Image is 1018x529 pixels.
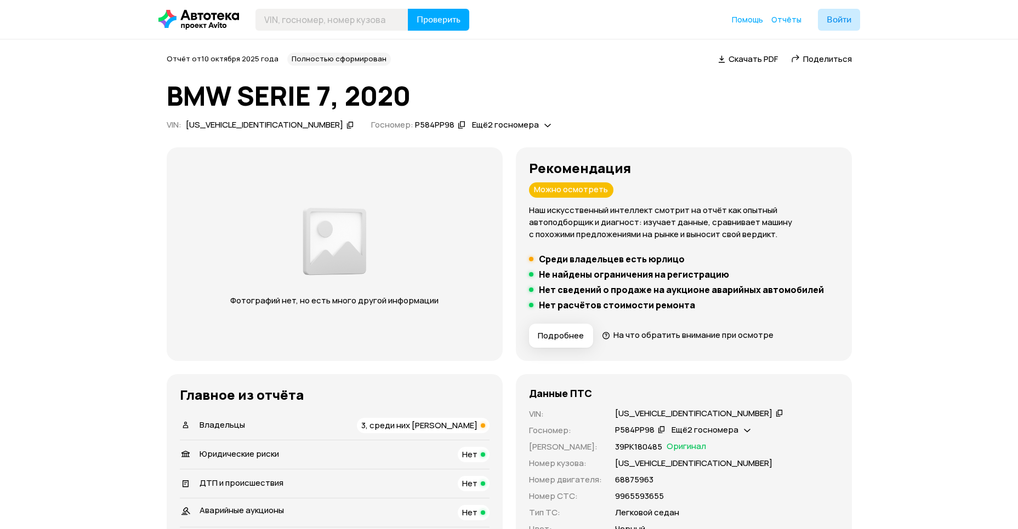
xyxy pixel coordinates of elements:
[529,387,592,399] h4: Данные ПТС
[667,441,706,453] span: Оригинал
[472,119,539,130] span: Ещё 2 госномера
[729,53,778,65] span: Скачать PDF
[408,9,469,31] button: Проверить
[300,202,369,281] img: 2a3f492e8892fc00.png
[371,119,413,130] span: Госномер:
[167,54,278,64] span: Отчёт от 10 октября 2025 года
[529,424,602,436] p: Госномер :
[200,504,284,516] span: Аварийные аукционы
[615,424,655,436] div: Р584РР98
[615,507,679,519] p: Легковой седан
[718,53,778,65] a: Скачать PDF
[529,182,613,198] div: Можно осмотреть
[529,324,593,348] button: Подробнее
[529,507,602,519] p: Тип ТС :
[529,457,602,469] p: Номер кузова :
[415,119,454,131] div: Р584РР98
[539,254,685,264] h5: Среди владельцев есть юрлицо
[602,329,774,341] a: На что обратить внимание при осмотре
[672,424,738,435] span: Ещё 2 госномера
[462,507,477,518] span: Нет
[180,387,490,403] h3: Главное из отчёта
[186,119,343,131] div: [US_VEHICLE_IDENTIFICATION_NUMBER]
[200,419,245,430] span: Владельцы
[615,408,772,419] div: [US_VEHICLE_IDENTIFICATION_NUMBER]
[529,441,602,453] p: [PERSON_NAME] :
[167,119,181,130] span: VIN :
[529,160,839,176] h3: Рекомендация
[771,14,801,25] a: Отчёты
[539,284,824,295] h5: Нет сведений о продаже на аукционе аварийных автомобилей
[818,9,860,31] button: Войти
[287,53,391,66] div: Полностью сформирован
[615,474,653,486] p: 68875963
[361,419,477,431] span: 3, среди них [PERSON_NAME]
[255,9,408,31] input: VIN, госномер, номер кузова
[803,53,852,65] span: Поделиться
[732,14,763,25] a: Помощь
[827,15,851,24] span: Войти
[462,449,477,460] span: Нет
[167,81,852,111] h1: BMW SERIE 7, 2020
[200,448,279,459] span: Юридические риски
[529,204,839,240] p: Наш искусственный интеллект смотрит на отчёт как опытный автоподборщик и диагност: изучает данные...
[220,295,450,307] p: Фотографий нет, но есть много другой информации
[417,15,460,24] span: Проверить
[529,408,602,420] p: VIN :
[200,477,283,488] span: ДТП и происшествия
[539,269,729,280] h5: Не найдены ограничения на регистрацию
[791,53,852,65] a: Поделиться
[538,330,584,341] span: Подробнее
[615,457,772,469] p: [US_VEHICLE_IDENTIFICATION_NUMBER]
[462,478,477,489] span: Нет
[613,329,774,341] span: На что обратить внимание при осмотре
[615,490,664,502] p: 9965593655
[539,300,695,311] h5: Нет расчётов стоимости ремонта
[529,490,602,502] p: Номер СТС :
[615,441,662,453] p: 39РК180485
[529,474,602,486] p: Номер двигателя :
